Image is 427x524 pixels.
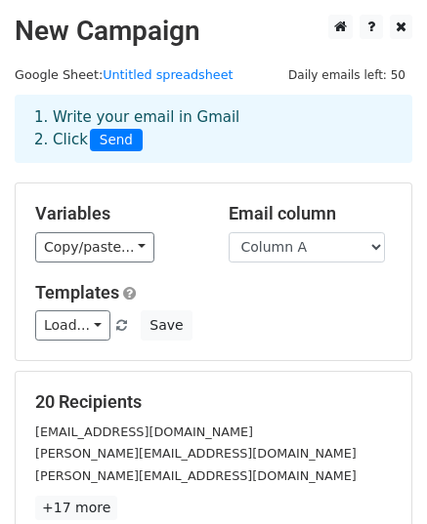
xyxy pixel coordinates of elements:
[35,468,357,483] small: [PERSON_NAME][EMAIL_ADDRESS][DOMAIN_NAME]
[90,129,143,152] span: Send
[103,67,233,82] a: Untitled spreadsheet
[35,203,199,224] h5: Variables
[35,496,117,520] a: +17 more
[35,424,253,439] small: [EMAIL_ADDRESS][DOMAIN_NAME]
[35,446,357,461] small: [PERSON_NAME][EMAIL_ADDRESS][DOMAIN_NAME]
[281,67,412,82] a: Daily emails left: 50
[35,310,110,341] a: Load...
[15,67,234,82] small: Google Sheet:
[35,391,392,413] h5: 20 Recipients
[329,430,427,524] iframe: Chat Widget
[141,310,192,341] button: Save
[281,64,412,86] span: Daily emails left: 50
[35,232,154,262] a: Copy/paste...
[15,15,412,48] h2: New Campaign
[35,282,119,302] a: Templates
[20,106,407,151] div: 1. Write your email in Gmail 2. Click
[229,203,393,224] h5: Email column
